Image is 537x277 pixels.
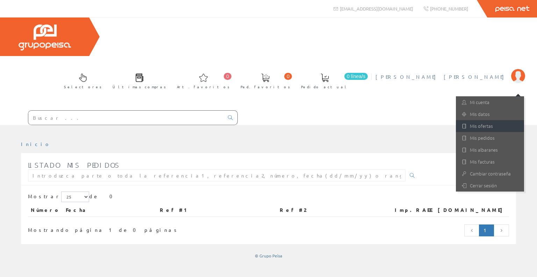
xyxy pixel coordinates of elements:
[106,68,170,93] a: Últimas compras
[430,6,468,12] span: [PHONE_NUMBER]
[61,192,89,202] select: Mostrar
[375,68,525,74] a: [PERSON_NAME] [PERSON_NAME]
[456,108,524,120] a: Mis datos
[435,204,509,216] th: [DOMAIN_NAME]
[28,161,120,169] span: Listado mis pedidos
[21,141,51,147] a: Inicio
[340,6,413,12] span: [EMAIL_ADDRESS][DOMAIN_NAME]
[19,25,71,50] img: Grupo Peisa
[494,224,509,236] a: Página siguiente
[63,204,157,216] th: Fecha
[28,204,63,216] th: Número
[28,192,509,204] div: de 0
[277,204,382,216] th: Ref #2
[456,120,524,132] a: Mis ofertas
[375,73,508,80] span: [PERSON_NAME] [PERSON_NAME]
[64,83,102,90] span: Selectores
[294,68,370,93] a: 0 línea/s Pedido actual
[456,96,524,108] a: Mi cuenta
[284,73,292,80] span: 0
[456,132,524,144] a: Mis pedidos
[21,253,516,259] div: © Grupo Peisa
[57,68,105,93] a: Selectores
[464,224,480,236] a: Página anterior
[456,180,524,192] a: Cerrar sesión
[224,73,231,80] span: 0
[28,169,406,181] input: Introduzca parte o toda la referencia1, referencia2, número, fecha(dd/mm/yy) o rango de fechas(dd...
[479,224,494,236] a: Página actual
[382,204,435,216] th: Imp.RAEE
[28,192,89,202] label: Mostrar
[157,204,277,216] th: Ref #1
[241,83,290,90] span: Ped. favoritos
[456,156,524,168] a: Mis facturas
[344,73,368,80] span: 0 línea/s
[456,144,524,156] a: Mis albaranes
[177,83,230,90] span: Art. favoritos
[113,83,166,90] span: Últimas compras
[301,83,349,90] span: Pedido actual
[28,224,222,234] div: Mostrando página 1 de 0 páginas
[456,168,524,180] a: Cambiar contraseña
[28,111,224,125] input: Buscar ...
